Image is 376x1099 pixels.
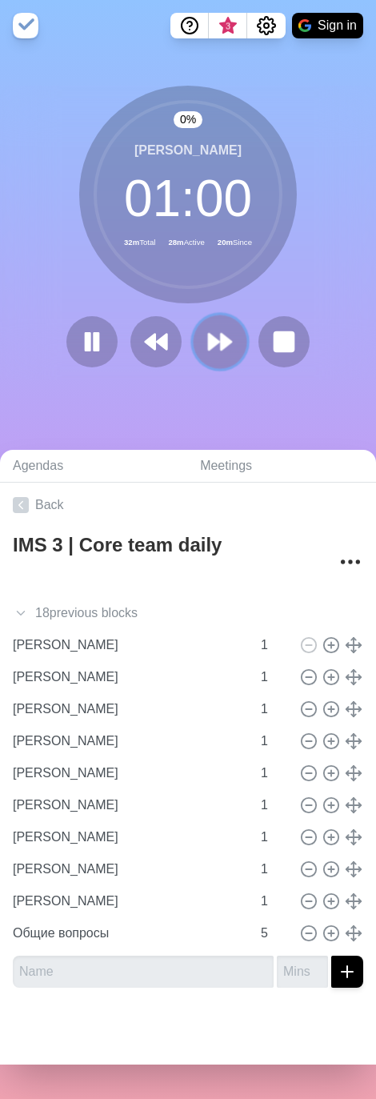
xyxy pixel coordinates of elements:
input: Mins [254,693,293,725]
input: Mins [254,821,293,853]
img: google logo [298,19,311,32]
input: Name [6,917,251,949]
input: Name [6,661,251,693]
input: Mins [254,661,293,693]
input: Mins [277,956,328,988]
a: Meetings [187,450,376,483]
button: What’s new [209,13,247,38]
input: Mins [254,917,293,949]
input: Mins [254,789,293,821]
input: Name [6,757,251,789]
button: More [334,546,366,578]
input: Name [6,629,251,661]
button: Help [170,13,209,38]
img: timeblocks logo [13,13,38,38]
input: Name [6,885,251,917]
input: Name [6,693,251,725]
button: Settings [247,13,286,38]
input: Mins [254,629,293,661]
span: 3 [222,20,234,33]
input: Mins [254,757,293,789]
input: Name [6,853,251,885]
input: Name [6,725,251,757]
input: Mins [254,725,293,757]
input: Name [6,789,251,821]
button: Sign in [292,13,363,38]
input: Mins [254,853,293,885]
input: Name [6,821,251,853]
input: Mins [254,885,293,917]
input: Name [13,956,274,988]
span: s [131,604,138,623]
